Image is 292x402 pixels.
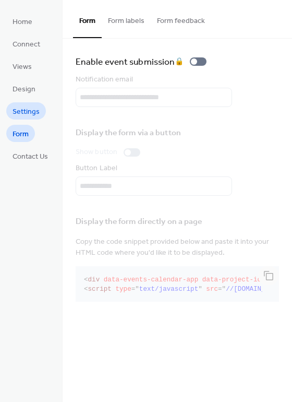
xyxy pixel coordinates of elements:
span: Form [13,129,29,140]
a: Contact Us [6,147,54,164]
a: Connect [6,35,46,52]
a: Views [6,57,38,75]
span: Settings [13,107,40,117]
span: Design [13,84,35,95]
a: Settings [6,102,46,120]
a: Design [6,80,42,97]
a: Home [6,13,39,30]
span: Views [13,62,32,73]
span: Home [13,17,32,28]
span: Contact Us [13,151,48,162]
span: Connect [13,39,40,50]
a: Form [6,125,35,142]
